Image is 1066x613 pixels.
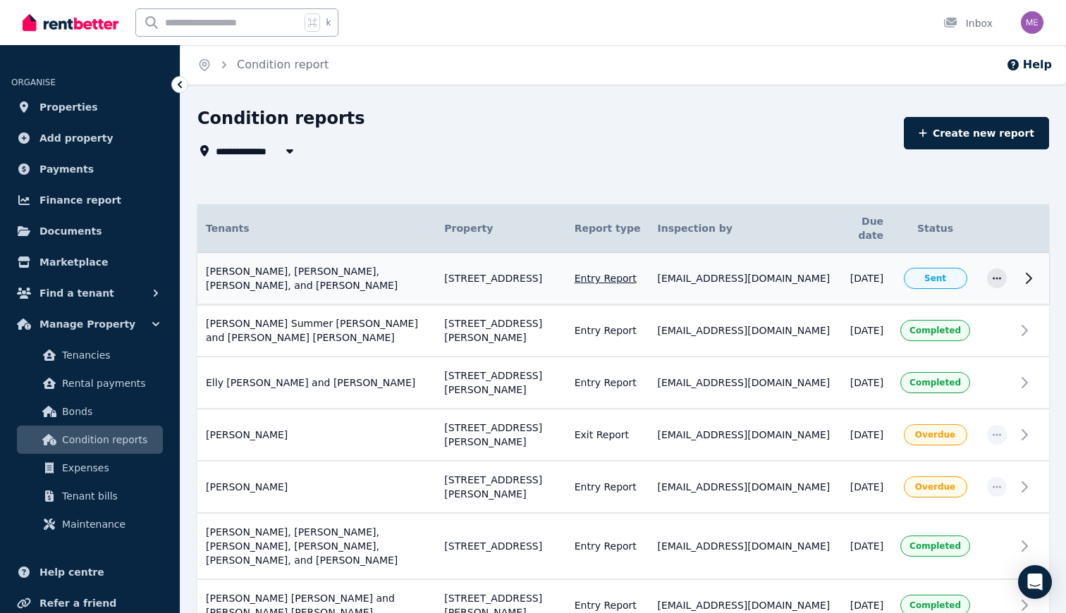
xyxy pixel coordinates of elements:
[838,304,892,357] td: [DATE]
[566,357,649,409] td: Entry Report
[11,279,169,307] button: Find a tenant
[657,539,830,553] span: [EMAIL_ADDRESS][DOMAIN_NAME]
[566,204,649,253] th: Report type
[566,409,649,461] td: Exit Report
[62,431,157,448] span: Condition reports
[657,323,830,338] span: [EMAIL_ADDRESS][DOMAIN_NAME]
[62,347,157,364] span: Tenancies
[206,316,427,345] span: [PERSON_NAME] Summer [PERSON_NAME] and [PERSON_NAME] [PERSON_NAME]
[17,397,163,426] a: Bonds
[436,253,565,305] td: [STREET_ADDRESS]
[838,357,892,409] td: [DATE]
[11,186,169,214] a: Finance report
[17,454,163,482] a: Expenses
[436,304,565,357] td: [STREET_ADDRESS][PERSON_NAME]
[909,600,961,611] span: Completed
[23,12,118,33] img: RentBetter
[909,325,961,336] span: Completed
[17,426,163,454] a: Condition reports
[206,428,288,442] span: [PERSON_NAME]
[1021,11,1043,34] img: melpol@hotmail.com
[915,429,955,440] span: Overdue
[39,316,135,333] span: Manage Property
[197,107,365,130] h1: Condition reports
[909,377,961,388] span: Completed
[943,16,993,30] div: Inbox
[649,204,838,253] th: Inspection by
[657,598,830,612] span: [EMAIL_ADDRESS][DOMAIN_NAME]
[838,409,892,461] td: [DATE]
[11,78,56,87] span: ORGANISE
[39,192,121,209] span: Finance report
[39,564,104,581] span: Help centre
[566,304,649,357] td: Entry Report
[11,310,169,338] button: Manage Property
[39,130,114,147] span: Add property
[39,254,108,271] span: Marketplace
[566,513,649,579] td: Entry Report
[436,409,565,461] td: [STREET_ADDRESS][PERSON_NAME]
[657,271,830,285] span: [EMAIL_ADDRESS][DOMAIN_NAME]
[62,488,157,504] span: Tenant bills
[326,17,331,28] span: k
[17,341,163,369] a: Tenancies
[206,221,250,235] span: Tenants
[915,481,955,493] span: Overdue
[62,375,157,392] span: Rental payments
[62,516,157,533] span: Maintenance
[39,285,114,302] span: Find a tenant
[566,461,649,513] td: Entry Report
[1018,565,1052,599] div: Open Intercom Messenger
[11,248,169,276] a: Marketplace
[11,93,169,121] a: Properties
[657,376,830,390] span: [EMAIL_ADDRESS][DOMAIN_NAME]
[39,595,116,612] span: Refer a friend
[237,58,329,71] a: Condition report
[206,525,427,567] span: [PERSON_NAME], [PERSON_NAME], [PERSON_NAME], [PERSON_NAME], [PERSON_NAME], and [PERSON_NAME]
[436,357,565,409] td: [STREET_ADDRESS][PERSON_NAME]
[892,204,979,253] th: Status
[39,223,102,240] span: Documents
[17,482,163,510] a: Tenant bills
[909,540,961,552] span: Completed
[180,45,345,85] nav: Breadcrumb
[11,558,169,586] a: Help centre
[436,513,565,579] td: [STREET_ADDRESS]
[436,204,565,253] th: Property
[924,273,946,284] span: Sent
[11,217,169,245] a: Documents
[838,204,892,253] th: Due date
[904,117,1049,149] a: Create new report
[838,461,892,513] td: [DATE]
[11,155,169,183] a: Payments
[657,428,830,442] span: [EMAIL_ADDRESS][DOMAIN_NAME]
[657,480,830,494] span: [EMAIL_ADDRESS][DOMAIN_NAME]
[39,161,94,178] span: Payments
[206,376,415,390] span: Elly [PERSON_NAME] and [PERSON_NAME]
[17,510,163,538] a: Maintenance
[566,253,649,305] td: Entry Report
[62,459,157,476] span: Expenses
[62,403,157,420] span: Bonds
[206,480,288,494] span: [PERSON_NAME]
[838,253,892,305] td: [DATE]
[1006,56,1052,73] button: Help
[39,99,98,116] span: Properties
[436,461,565,513] td: [STREET_ADDRESS][PERSON_NAME]
[206,264,427,292] span: [PERSON_NAME], [PERSON_NAME], [PERSON_NAME], and [PERSON_NAME]
[838,513,892,579] td: [DATE]
[17,369,163,397] a: Rental payments
[11,124,169,152] a: Add property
